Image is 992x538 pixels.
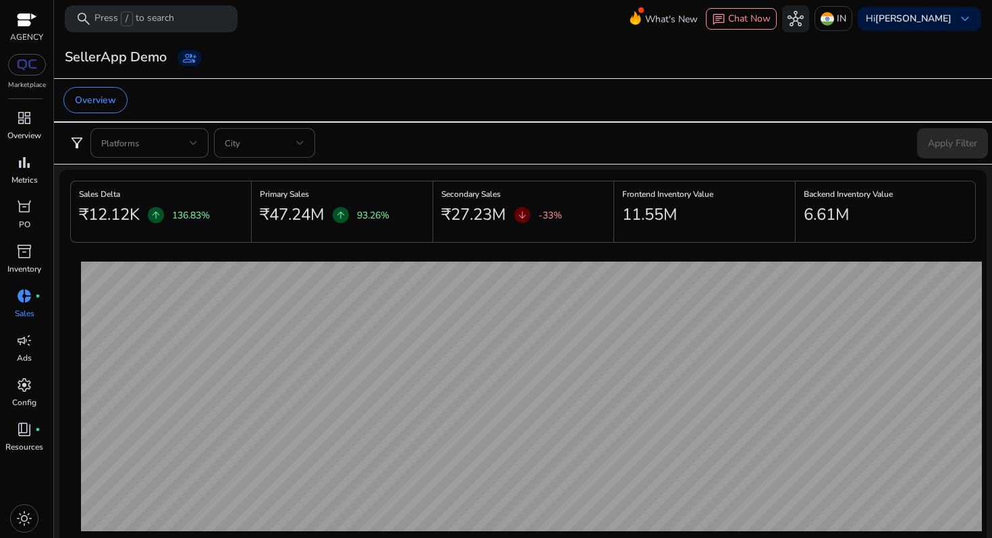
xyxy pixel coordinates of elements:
[782,5,809,32] button: hub
[10,31,43,43] p: AGENCY
[76,11,92,27] span: search
[706,8,777,30] button: chatChat Now
[8,80,46,90] p: Marketplace
[335,210,346,220] span: arrow_upward
[35,293,40,299] span: fiber_manual_record
[517,210,528,220] span: arrow_downward
[79,205,140,225] h2: ₹12.12K
[16,154,32,171] span: bar_chart
[35,427,40,432] span: fiber_manual_record
[441,193,605,196] h6: Secondary Sales
[16,421,32,438] span: book_4
[183,51,196,65] span: group_add
[539,208,562,222] p: -33%
[7,129,41,142] p: Overview
[172,208,210,222] p: 136.83%
[16,332,32,349] span: campaign
[728,12,771,25] span: Chat Now
[837,7,846,30] p: IN
[622,205,678,225] h2: 11.55M
[357,208,389,222] p: 93.26%
[12,396,36,409] p: Config
[788,11,804,27] span: hub
[16,243,32,260] span: inventory_2
[16,199,32,215] span: orders
[645,7,698,31] span: What's New
[5,441,43,453] p: Resources
[957,11,973,27] span: keyboard_arrow_down
[16,110,32,126] span: dashboard
[260,193,424,196] h6: Primary Sales
[150,210,161,220] span: arrow_upward
[17,352,32,364] p: Ads
[94,11,174,26] p: Press to search
[16,288,32,304] span: donut_small
[65,49,167,65] h3: SellerApp Demo
[712,13,725,26] span: chat
[804,193,967,196] h6: Backend Inventory Value
[875,12,952,25] b: [PERSON_NAME]
[16,510,32,527] span: light_mode
[15,307,34,320] p: Sales
[866,14,952,24] p: Hi
[16,377,32,393] span: settings
[177,50,202,66] a: group_add
[15,59,39,70] img: QC-logo.svg
[75,93,116,107] p: Overview
[821,12,834,26] img: in.svg
[121,11,133,26] span: /
[441,205,506,225] h2: ₹27.23M
[260,205,325,225] h2: ₹47.24M
[69,135,85,151] span: filter_alt
[7,263,41,275] p: Inventory
[622,193,786,196] h6: Frontend Inventory Value
[79,193,243,196] h6: Sales Delta
[804,205,850,225] h2: 6.61M
[11,174,38,186] p: Metrics
[19,218,30,231] p: PO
